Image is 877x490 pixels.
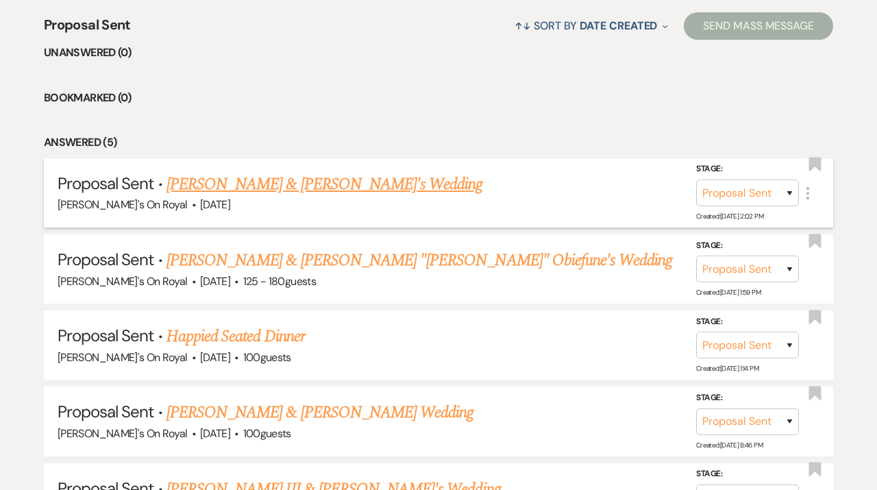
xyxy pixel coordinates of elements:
[58,197,188,212] span: [PERSON_NAME]'s On Royal
[44,14,131,44] span: Proposal Sent
[200,426,230,441] span: [DATE]
[696,467,799,482] label: Stage:
[44,44,833,62] li: Unanswered (0)
[696,212,763,221] span: Created: [DATE] 2:02 PM
[166,324,305,349] a: Happied Seated Dinner
[243,350,291,365] span: 100 guests
[58,249,154,270] span: Proposal Sent
[166,172,483,197] a: [PERSON_NAME] & [PERSON_NAME]'s Wedding
[44,134,833,151] li: Answered (5)
[44,89,833,107] li: Bookmarked (0)
[696,364,758,373] span: Created: [DATE] 1:14 PM
[696,315,799,330] label: Stage:
[696,391,799,406] label: Stage:
[515,19,531,33] span: ↑↓
[166,400,473,425] a: [PERSON_NAME] & [PERSON_NAME] Wedding
[243,274,316,289] span: 125 - 180 guests
[58,325,154,346] span: Proposal Sent
[200,197,230,212] span: [DATE]
[696,288,761,297] span: Created: [DATE] 1:59 PM
[684,12,833,40] button: Send Mass Message
[243,426,291,441] span: 100 guests
[696,162,799,177] label: Stage:
[200,350,230,365] span: [DATE]
[200,274,230,289] span: [DATE]
[509,8,674,44] button: Sort By Date Created
[580,19,657,33] span: Date Created
[58,274,188,289] span: [PERSON_NAME]'s On Royal
[58,401,154,422] span: Proposal Sent
[58,426,188,441] span: [PERSON_NAME]'s On Royal
[58,173,154,194] span: Proposal Sent
[58,350,188,365] span: [PERSON_NAME]'s On Royal
[696,441,763,450] span: Created: [DATE] 8:46 PM
[696,238,799,254] label: Stage:
[166,248,673,273] a: [PERSON_NAME] & [PERSON_NAME] "[PERSON_NAME]" Obiefune's Wedding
